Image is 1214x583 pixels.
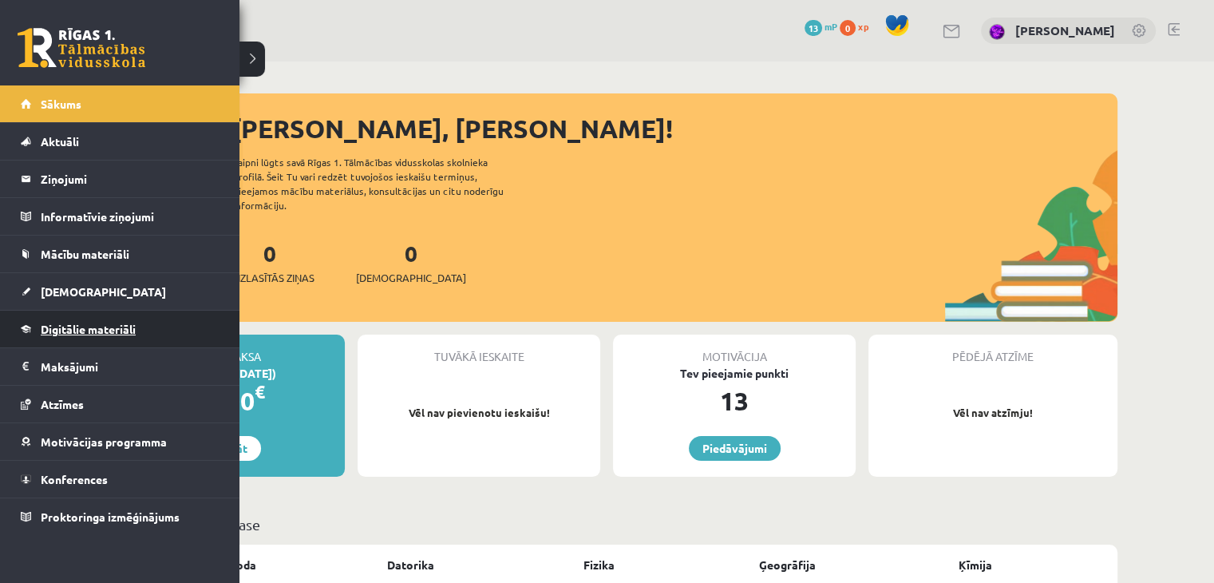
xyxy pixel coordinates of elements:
a: 0[DEMOGRAPHIC_DATA] [356,239,466,286]
a: Motivācijas programma [21,423,219,460]
a: Mācību materiāli [21,236,219,272]
span: [DEMOGRAPHIC_DATA] [41,284,166,299]
span: Proktoringa izmēģinājums [41,510,180,524]
span: [DEMOGRAPHIC_DATA] [356,270,466,286]
a: Aktuāli [21,123,219,160]
a: Atzīmes [21,386,219,422]
a: Fizika [583,557,615,573]
span: Mācību materiāli [41,247,129,261]
div: 13 [613,382,856,420]
a: Maksājumi [21,348,219,385]
a: Proktoringa izmēģinājums [21,498,219,535]
legend: Informatīvie ziņojumi [41,198,219,235]
p: Vēl nav pievienotu ieskaišu! [366,405,592,421]
a: 0 xp [840,20,876,33]
a: Informatīvie ziņojumi [21,198,219,235]
span: Digitālie materiāli [41,322,136,336]
a: Ģeogrāfija [759,557,816,573]
legend: Ziņojumi [41,161,219,197]
span: Aktuāli [41,134,79,149]
div: Tev pieejamie punkti [613,365,856,382]
a: Ķīmija [959,557,992,573]
span: € [255,380,265,403]
legend: Maksājumi [41,348,219,385]
div: Tuvākā ieskaite [358,335,600,365]
img: Marija Nicmane [989,24,1005,40]
p: Mācību plāns 10.a2 klase [102,514,1111,535]
a: Sākums [21,85,219,122]
a: Datorika [387,557,434,573]
span: Neizlasītās ziņas [225,270,314,286]
a: [PERSON_NAME] [1015,22,1115,38]
span: Sākums [41,97,81,111]
div: Motivācija [613,335,856,365]
span: Atzīmes [41,397,84,411]
a: Ziņojumi [21,161,219,197]
a: 0Neizlasītās ziņas [225,239,314,286]
a: 13 mP [805,20,837,33]
span: Konferences [41,472,108,486]
span: Motivācijas programma [41,434,167,449]
span: mP [824,20,837,33]
a: Digitālie materiāli [21,311,219,347]
span: 0 [840,20,856,36]
span: 13 [805,20,822,36]
p: Vēl nav atzīmju! [876,405,1109,421]
a: Rīgas 1. Tālmācības vidusskola [18,28,145,68]
a: Piedāvājumi [689,436,781,461]
div: Pēdējā atzīme [868,335,1117,365]
a: [DEMOGRAPHIC_DATA] [21,273,219,310]
div: Laipni lūgts savā Rīgas 1. Tālmācības vidusskolas skolnieka profilā. Šeit Tu vari redzēt tuvojošo... [233,155,532,212]
a: Konferences [21,461,219,498]
div: [PERSON_NAME], [PERSON_NAME]! [231,109,1117,148]
span: xp [858,20,868,33]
